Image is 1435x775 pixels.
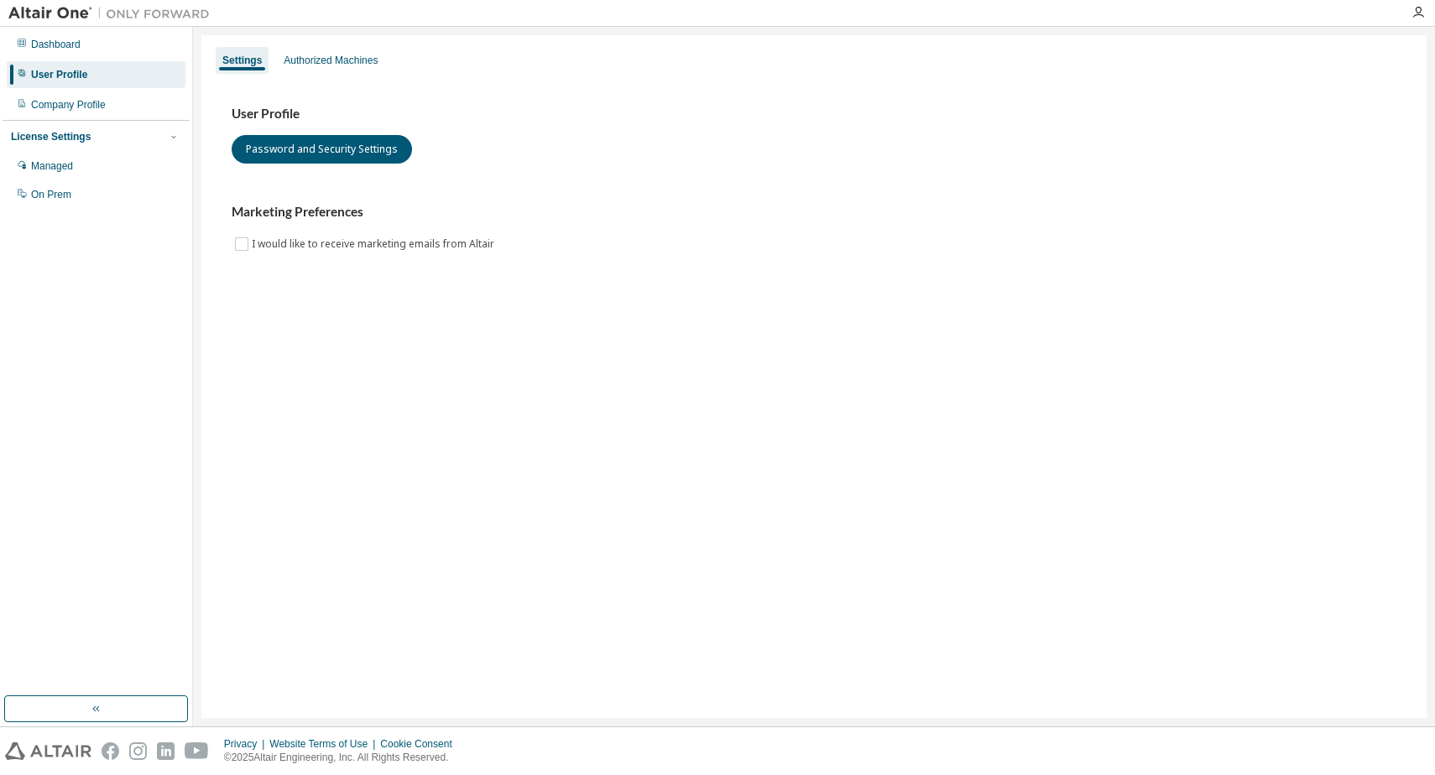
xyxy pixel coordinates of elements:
[224,751,462,765] p: © 2025 Altair Engineering, Inc. All Rights Reserved.
[232,204,1396,221] h3: Marketing Preferences
[31,159,73,173] div: Managed
[129,742,147,760] img: instagram.svg
[232,106,1396,122] h3: User Profile
[157,742,175,760] img: linkedin.svg
[31,38,81,51] div: Dashboard
[185,742,209,760] img: youtube.svg
[252,234,498,254] label: I would like to receive marketing emails from Altair
[31,98,106,112] div: Company Profile
[222,54,262,67] div: Settings
[11,130,91,143] div: License Settings
[5,742,91,760] img: altair_logo.svg
[232,135,412,164] button: Password and Security Settings
[380,737,462,751] div: Cookie Consent
[224,737,269,751] div: Privacy
[102,742,119,760] img: facebook.svg
[284,54,378,67] div: Authorized Machines
[31,68,87,81] div: User Profile
[269,737,380,751] div: Website Terms of Use
[8,5,218,22] img: Altair One
[31,188,71,201] div: On Prem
